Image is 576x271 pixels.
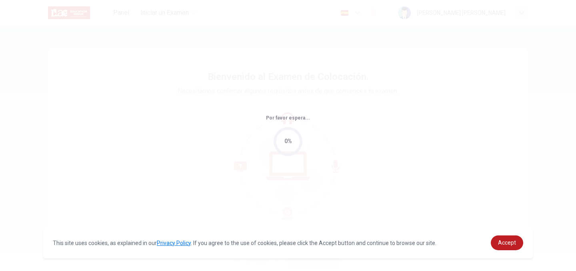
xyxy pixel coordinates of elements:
span: Accept [498,239,516,246]
a: Privacy Policy [157,240,191,246]
div: cookieconsent [43,227,533,258]
span: This site uses cookies, as explained in our . If you agree to the use of cookies, please click th... [53,240,436,246]
span: Por favor espera... [266,115,310,121]
div: 0% [284,137,292,146]
a: dismiss cookie message [491,235,523,250]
